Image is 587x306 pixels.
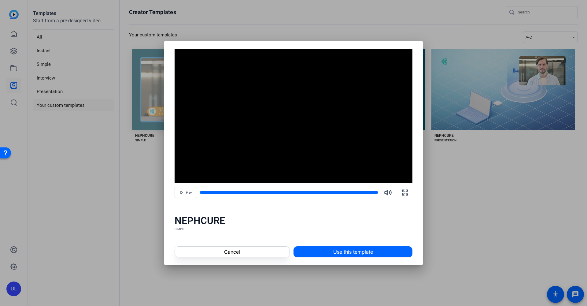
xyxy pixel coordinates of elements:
span: Cancel [224,248,240,256]
div: Video Player [175,49,413,183]
button: Cancel [175,246,290,257]
span: Use this template [333,248,373,256]
div: SIMPLE [175,227,413,232]
div: NEPHCURE [175,215,413,227]
button: Mute [381,185,395,200]
button: Play [175,187,197,198]
button: Use this template [293,246,412,257]
span: Play [186,191,192,195]
button: Fullscreen [398,185,412,200]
